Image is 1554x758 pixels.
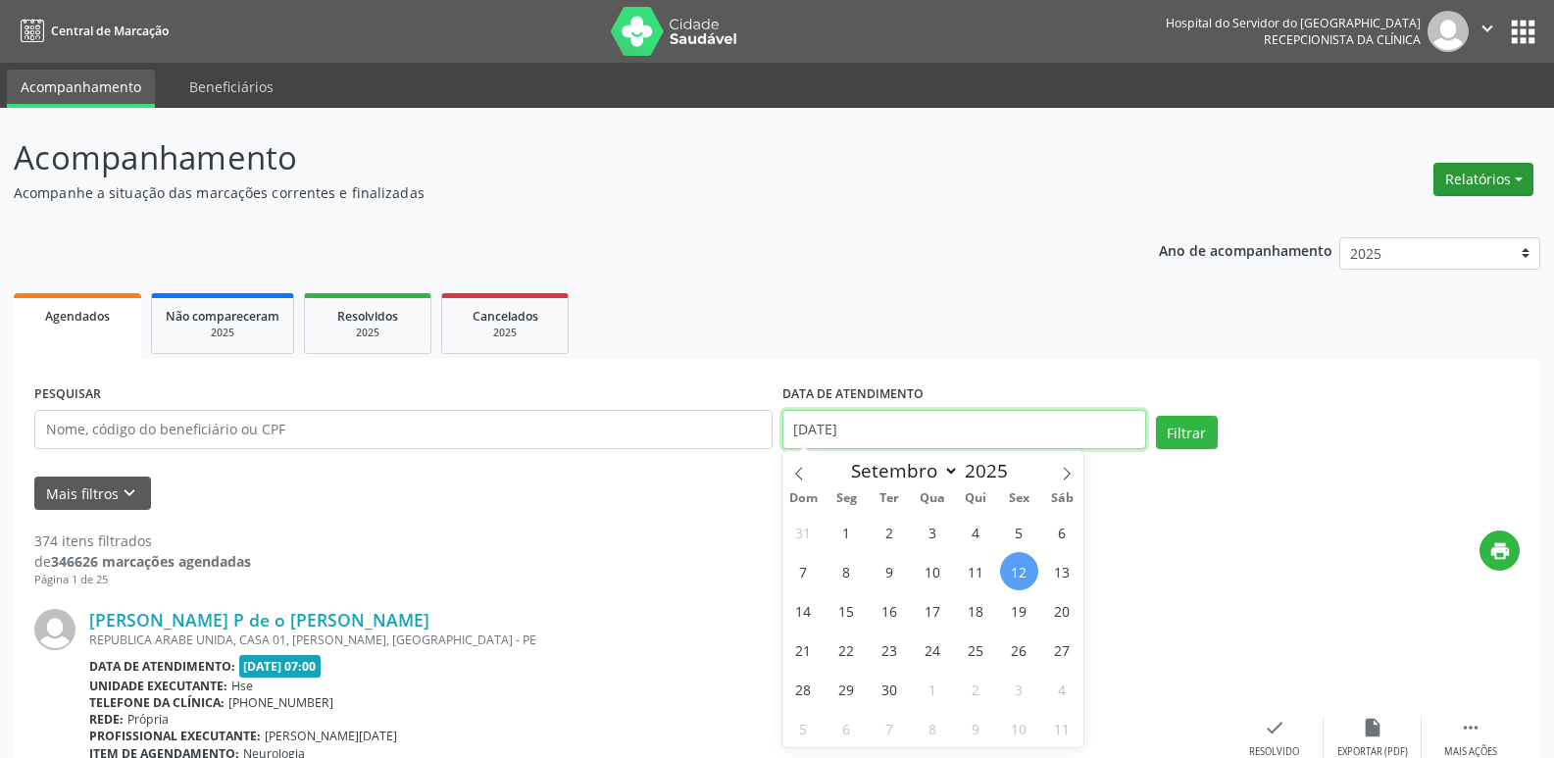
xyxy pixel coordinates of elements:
[7,70,155,108] a: Acompanhamento
[1479,531,1520,571] button: print
[1433,163,1533,196] button: Relatórios
[782,379,924,410] label: DATA DE ATENDIMENTO
[1000,631,1038,669] span: Setembro 26, 2025
[957,709,995,747] span: Outubro 9, 2025
[957,591,995,630] span: Setembro 18, 2025
[119,482,140,504] i: keyboard_arrow_down
[784,631,823,669] span: Setembro 21, 2025
[784,513,823,551] span: Agosto 31, 2025
[166,308,279,325] span: Não compareceram
[842,457,960,484] select: Month
[871,631,909,669] span: Setembro 23, 2025
[914,552,952,590] span: Setembro 10, 2025
[914,670,952,708] span: Outubro 1, 2025
[827,591,866,630] span: Setembro 15, 2025
[14,182,1082,203] p: Acompanhe a situação das marcações correntes e finalizadas
[34,551,251,572] div: de
[1264,31,1421,48] span: Recepcionista da clínica
[34,379,101,410] label: PESQUISAR
[14,15,169,47] a: Central de Marcação
[51,552,251,571] strong: 346626 marcações agendadas
[89,658,235,675] b: Data de atendimento:
[473,308,538,325] span: Cancelados
[1469,11,1506,52] button: 
[89,678,227,694] b: Unidade executante:
[784,552,823,590] span: Setembro 7, 2025
[827,709,866,747] span: Outubro 6, 2025
[34,531,251,551] div: 374 itens filtrados
[957,631,995,669] span: Setembro 25, 2025
[1040,492,1083,505] span: Sáb
[997,492,1040,505] span: Sex
[914,591,952,630] span: Setembro 17, 2025
[914,631,952,669] span: Setembro 24, 2025
[784,591,823,630] span: Setembro 14, 2025
[1489,540,1511,562] i: print
[34,410,773,449] input: Nome, código do beneficiário ou CPF
[14,133,1082,182] p: Acompanhamento
[1000,552,1038,590] span: Setembro 12, 2025
[1159,237,1332,262] p: Ano de acompanhamento
[827,631,866,669] span: Setembro 22, 2025
[1362,717,1383,738] i: insert_drive_file
[45,308,110,325] span: Agendados
[1043,670,1081,708] span: Outubro 4, 2025
[319,326,417,340] div: 2025
[239,655,322,678] span: [DATE] 07:00
[89,711,124,728] b: Rede:
[1043,552,1081,590] span: Setembro 13, 2025
[1477,18,1498,39] i: 
[782,410,1146,449] input: Selecione um intervalo
[337,308,398,325] span: Resolvidos
[89,609,429,631] a: [PERSON_NAME] P de o [PERSON_NAME]
[127,711,169,728] span: Própria
[51,23,169,39] span: Central de Marcação
[89,728,261,744] b: Profissional executante:
[959,458,1024,483] input: Year
[456,326,554,340] div: 2025
[957,552,995,590] span: Setembro 11, 2025
[1000,591,1038,630] span: Setembro 19, 2025
[782,492,826,505] span: Dom
[871,591,909,630] span: Setembro 16, 2025
[34,609,75,650] img: img
[175,70,287,104] a: Beneficiários
[166,326,279,340] div: 2025
[1166,15,1421,31] div: Hospital do Servidor do [GEOGRAPHIC_DATA]
[914,513,952,551] span: Setembro 3, 2025
[1156,416,1218,449] button: Filtrar
[265,728,397,744] span: [PERSON_NAME][DATE]
[871,670,909,708] span: Setembro 30, 2025
[1043,709,1081,747] span: Outubro 11, 2025
[957,670,995,708] span: Outubro 2, 2025
[1506,15,1540,49] button: apps
[1000,670,1038,708] span: Outubro 3, 2025
[89,632,1226,648] div: REPUBLICA ARABE UNIDA, CASA 01, [PERSON_NAME], [GEOGRAPHIC_DATA] - PE
[954,492,997,505] span: Qui
[1043,631,1081,669] span: Setembro 27, 2025
[871,709,909,747] span: Outubro 7, 2025
[825,492,868,505] span: Seg
[231,678,253,694] span: Hse
[1460,717,1481,738] i: 
[871,552,909,590] span: Setembro 9, 2025
[1428,11,1469,52] img: img
[1264,717,1285,738] i: check
[784,670,823,708] span: Setembro 28, 2025
[1043,591,1081,630] span: Setembro 20, 2025
[1000,513,1038,551] span: Setembro 5, 2025
[34,477,151,511] button: Mais filtroskeyboard_arrow_down
[228,694,333,711] span: [PHONE_NUMBER]
[911,492,954,505] span: Qua
[784,709,823,747] span: Outubro 5, 2025
[34,572,251,588] div: Página 1 de 25
[1043,513,1081,551] span: Setembro 6, 2025
[1000,709,1038,747] span: Outubro 10, 2025
[868,492,911,505] span: Ter
[914,709,952,747] span: Outubro 8, 2025
[827,552,866,590] span: Setembro 8, 2025
[827,513,866,551] span: Setembro 1, 2025
[957,513,995,551] span: Setembro 4, 2025
[89,694,225,711] b: Telefone da clínica:
[871,513,909,551] span: Setembro 2, 2025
